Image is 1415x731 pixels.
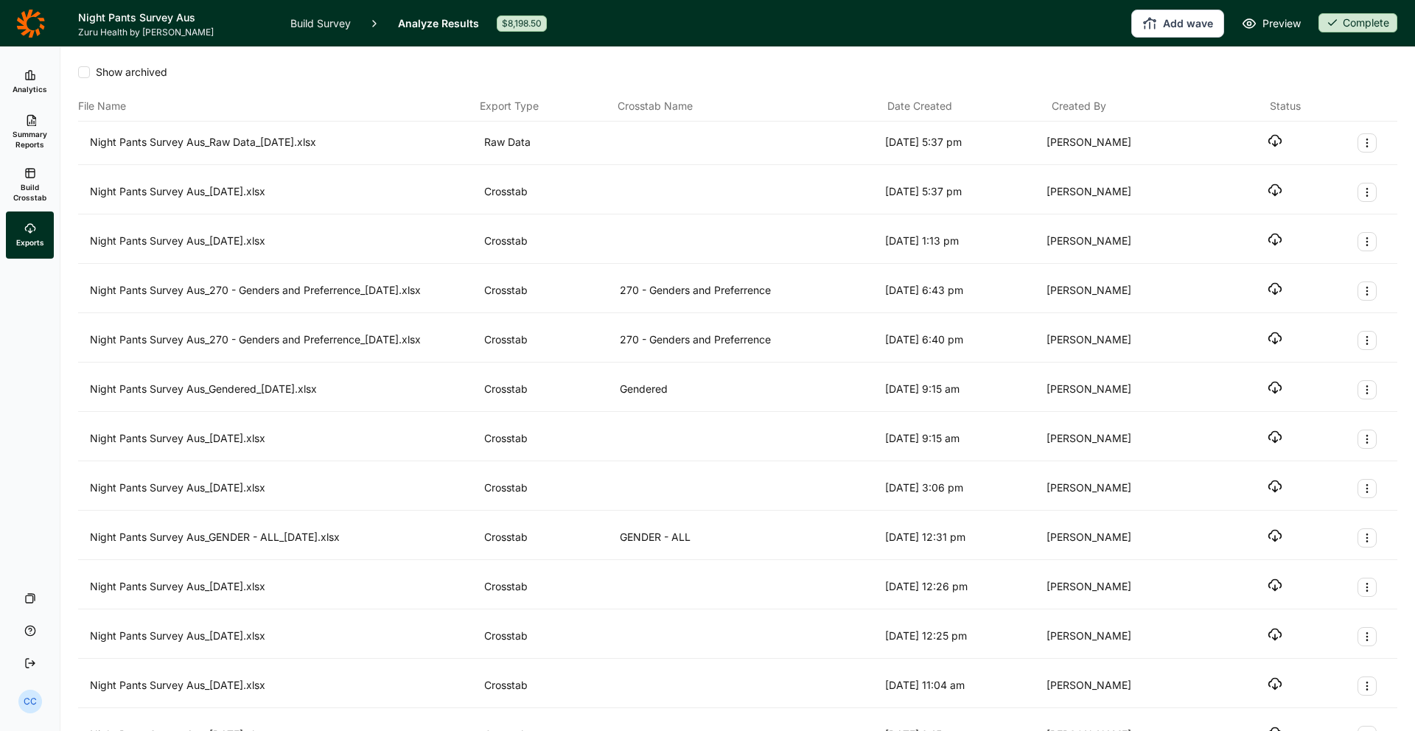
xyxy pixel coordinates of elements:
div: Export Type [480,97,612,115]
div: $8,198.50 [497,15,547,32]
div: [PERSON_NAME] [1047,578,1202,597]
div: Night Pants Survey Aus_GENDER - ALL_[DATE].xlsx [90,528,478,548]
div: Crosstab [484,528,614,548]
button: Download file [1268,676,1282,691]
div: Crosstab Name [618,97,881,115]
div: [PERSON_NAME] [1047,281,1202,301]
div: [DATE] 12:25 pm [885,627,1041,646]
div: Night Pants Survey Aus_[DATE].xlsx [90,676,478,696]
div: [DATE] 12:31 pm [885,528,1041,548]
a: Build Crosstab [6,158,54,211]
div: Night Pants Survey Aus_270 - Genders and Preferrence_[DATE].xlsx [90,331,478,350]
div: [DATE] 3:06 pm [885,479,1041,498]
button: Export Actions [1358,232,1377,251]
button: Export Actions [1358,676,1377,696]
div: Crosstab [484,232,614,251]
div: Crosstab [484,676,614,696]
div: File Name [78,97,474,115]
span: Exports [16,237,44,248]
div: [PERSON_NAME] [1047,676,1202,696]
div: Complete [1318,13,1397,32]
button: Export Actions [1358,183,1377,202]
div: [DATE] 1:13 pm [885,232,1041,251]
button: Download file [1268,232,1282,247]
button: Export Actions [1358,133,1377,153]
a: Exports [6,211,54,259]
div: Night Pants Survey Aus_Raw Data_[DATE].xlsx [90,133,478,153]
div: [DATE] 12:26 pm [885,578,1041,597]
div: Night Pants Survey Aus_Gendered_[DATE].xlsx [90,380,478,399]
div: Night Pants Survey Aus_[DATE].xlsx [90,183,478,202]
div: [PERSON_NAME] [1047,430,1202,449]
div: [DATE] 5:37 pm [885,183,1041,202]
div: Night Pants Survey Aus_[DATE].xlsx [90,578,478,597]
div: [PERSON_NAME] [1047,380,1202,399]
div: Night Pants Survey Aus_[DATE].xlsx [90,627,478,646]
div: Crosstab [484,183,614,202]
div: Crosstab [484,331,614,350]
div: [PERSON_NAME] [1047,479,1202,498]
div: [PERSON_NAME] [1047,133,1202,153]
button: Download file [1268,430,1282,444]
button: Export Actions [1358,430,1377,449]
button: Complete [1318,13,1397,34]
div: [DATE] 9:15 am [885,380,1041,399]
div: [DATE] 6:43 pm [885,281,1041,301]
div: Gendered [620,380,879,399]
button: Download file [1268,380,1282,395]
button: Download file [1268,133,1282,148]
div: Crosstab [484,281,614,301]
button: Download file [1268,627,1282,642]
button: Export Actions [1358,578,1377,597]
button: Add wave [1131,10,1224,38]
div: Crosstab [484,380,614,399]
span: Analytics [13,84,47,94]
div: Crosstab [484,627,614,646]
button: Export Actions [1358,479,1377,498]
button: Download file [1268,281,1282,296]
div: Night Pants Survey Aus_[DATE].xlsx [90,232,478,251]
a: Preview [1242,15,1301,32]
div: [PERSON_NAME] [1047,331,1202,350]
span: Zuru Health by [PERSON_NAME] [78,27,273,38]
div: Raw Data [484,133,614,153]
div: Night Pants Survey Aus_270 - Genders and Preferrence_[DATE].xlsx [90,281,478,301]
button: Download file [1268,183,1282,197]
div: [DATE] 6:40 pm [885,331,1041,350]
button: Download file [1268,331,1282,346]
a: Summary Reports [6,105,54,158]
div: 270 - Genders and Preferrence [620,331,879,350]
span: Summary Reports [12,129,48,150]
div: Crosstab [484,430,614,449]
div: [DATE] 11:04 am [885,676,1041,696]
button: Export Actions [1358,528,1377,548]
span: Build Crosstab [12,182,48,203]
span: Show archived [90,65,167,80]
div: [PERSON_NAME] [1047,528,1202,548]
div: [PERSON_NAME] [1047,232,1202,251]
button: Export Actions [1358,331,1377,350]
div: [PERSON_NAME] [1047,627,1202,646]
div: Created By [1052,97,1210,115]
div: 270 - Genders and Preferrence [620,281,879,301]
span: Preview [1262,15,1301,32]
div: Night Pants Survey Aus_[DATE].xlsx [90,479,478,498]
button: Download file [1268,528,1282,543]
button: Export Actions [1358,627,1377,646]
div: [DATE] 9:15 am [885,430,1041,449]
div: GENDER - ALL [620,528,879,548]
div: Night Pants Survey Aus_[DATE].xlsx [90,430,478,449]
div: Crosstab [484,578,614,597]
div: Status [1270,97,1301,115]
div: CC [18,690,42,713]
div: Date Created [887,97,1046,115]
button: Export Actions [1358,281,1377,301]
button: Export Actions [1358,380,1377,399]
button: Download file [1268,479,1282,494]
div: [PERSON_NAME] [1047,183,1202,202]
div: [DATE] 5:37 pm [885,133,1041,153]
a: Analytics [6,58,54,105]
button: Download file [1268,578,1282,592]
div: Crosstab [484,479,614,498]
h1: Night Pants Survey Aus [78,9,273,27]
